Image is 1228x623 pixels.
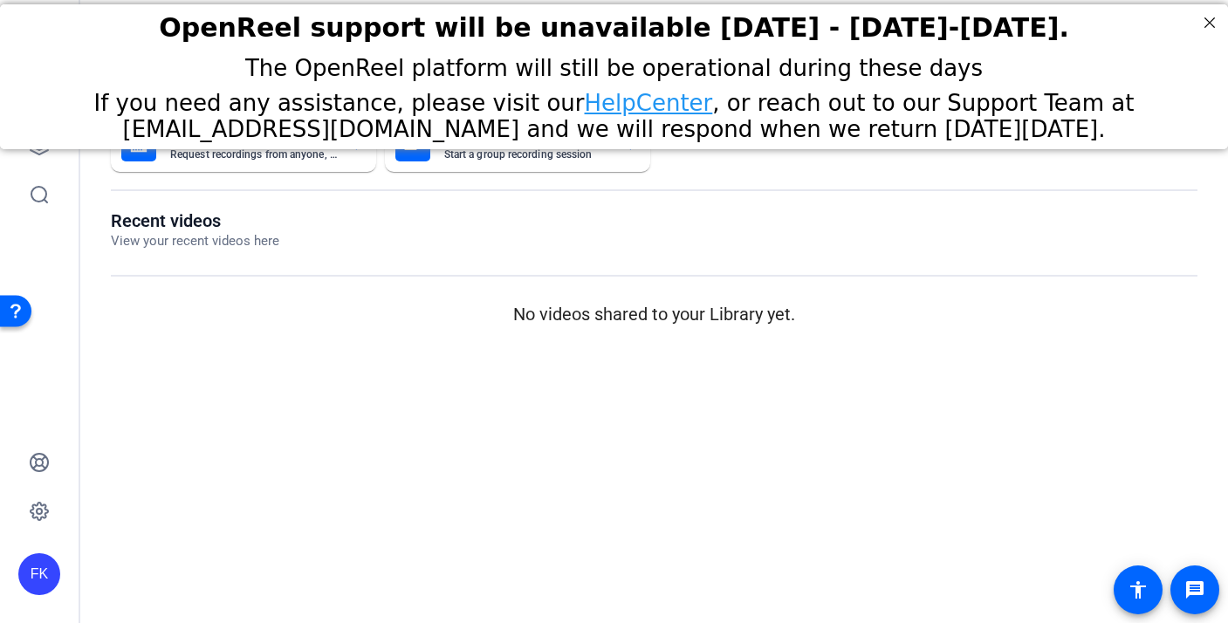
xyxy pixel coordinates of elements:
div: FK [18,553,60,595]
mat-icon: message [1184,579,1205,600]
mat-card-subtitle: Start a group recording session [444,149,612,160]
span: If you need any assistance, please visit our , or reach out to our Support Team at [EMAIL_ADDRESS... [93,86,1134,138]
p: View your recent videos here [111,231,279,251]
div: Close Step [1198,7,1221,30]
p: No videos shared to your Library yet. [111,301,1197,327]
mat-card-subtitle: Request recordings from anyone, anywhere [170,149,338,160]
span: The OpenReel platform will still be operational during these days [245,51,983,77]
h2: OpenReel support will be unavailable Thursday - Friday, October 16th-17th. [22,8,1206,38]
a: HelpCenter [585,86,713,112]
h1: Recent videos [111,210,279,231]
mat-icon: accessibility [1128,579,1149,600]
